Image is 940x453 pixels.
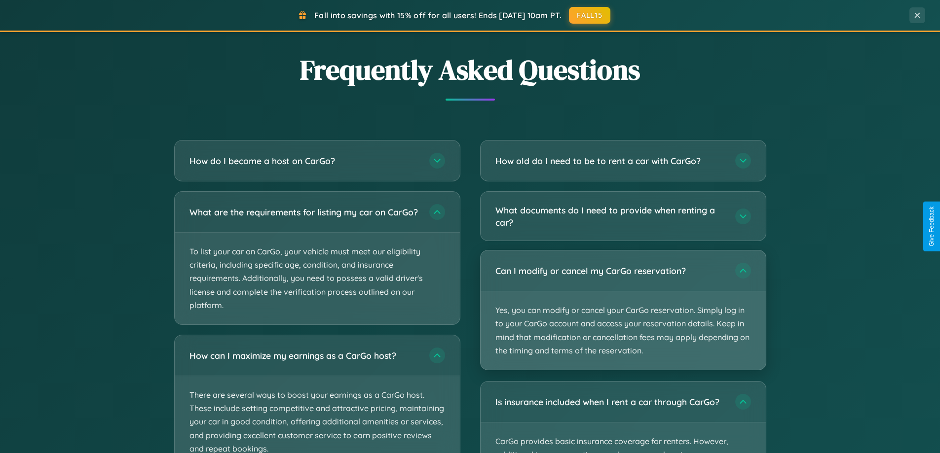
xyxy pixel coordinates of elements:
h2: Frequently Asked Questions [174,51,766,89]
h3: How old do I need to be to rent a car with CarGo? [495,155,725,167]
h3: What are the requirements for listing my car on CarGo? [189,206,419,218]
h3: What documents do I need to provide when renting a car? [495,204,725,228]
div: Give Feedback [928,207,935,246]
h3: Can I modify or cancel my CarGo reservation? [495,265,725,277]
button: FALL15 [569,7,610,24]
h3: Is insurance included when I rent a car through CarGo? [495,396,725,408]
h3: How do I become a host on CarGo? [189,155,419,167]
span: Fall into savings with 15% off for all users! Ends [DATE] 10am PT. [314,10,562,20]
h3: How can I maximize my earnings as a CarGo host? [189,349,419,362]
p: Yes, you can modify or cancel your CarGo reservation. Simply log in to your CarGo account and acc... [481,291,766,370]
p: To list your car on CarGo, your vehicle must meet our eligibility criteria, including specific ag... [175,233,460,324]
